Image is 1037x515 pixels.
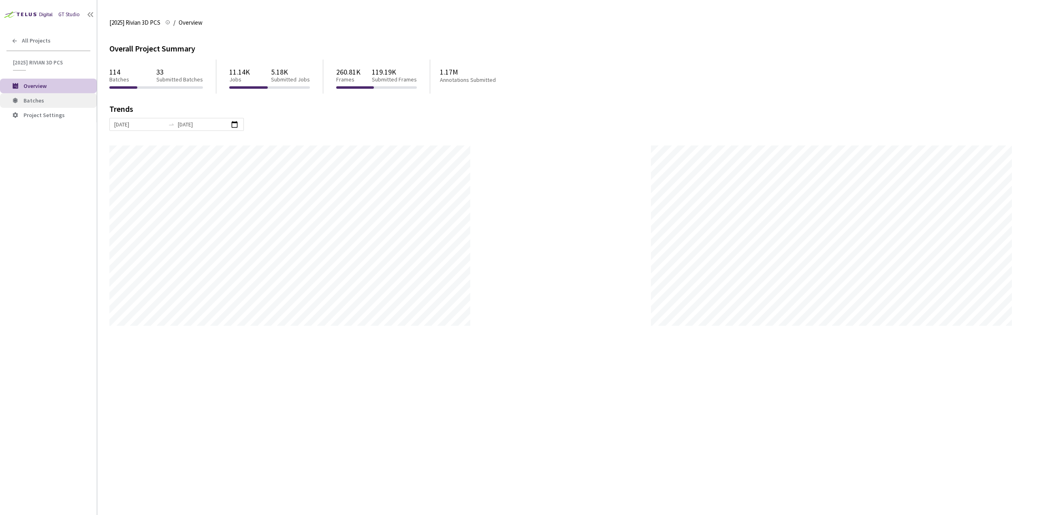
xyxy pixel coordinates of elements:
[23,97,44,104] span: Batches
[173,18,175,28] li: /
[179,18,203,28] span: Overview
[109,42,1025,55] div: Overall Project Summary
[440,77,527,83] p: Annotations Submitted
[271,76,310,83] p: Submitted Jobs
[109,18,160,28] span: [2025] Rivian 3D PCS
[114,120,165,129] input: Start date
[336,76,361,83] p: Frames
[168,121,175,128] span: to
[336,68,361,76] p: 260.81K
[178,120,228,129] input: End date
[109,105,1014,118] div: Trends
[168,121,175,128] span: swap-right
[229,76,250,83] p: Jobs
[109,76,129,83] p: Batches
[23,82,47,90] span: Overview
[13,59,85,66] span: [2025] Rivian 3D PCS
[156,68,203,76] p: 33
[109,68,129,76] p: 114
[229,68,250,76] p: 11.14K
[22,37,51,44] span: All Projects
[58,11,80,19] div: GT Studio
[372,76,417,83] p: Submitted Frames
[23,111,65,119] span: Project Settings
[156,76,203,83] p: Submitted Batches
[372,68,417,76] p: 119.19K
[271,68,310,76] p: 5.18K
[440,68,527,76] p: 1.17M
